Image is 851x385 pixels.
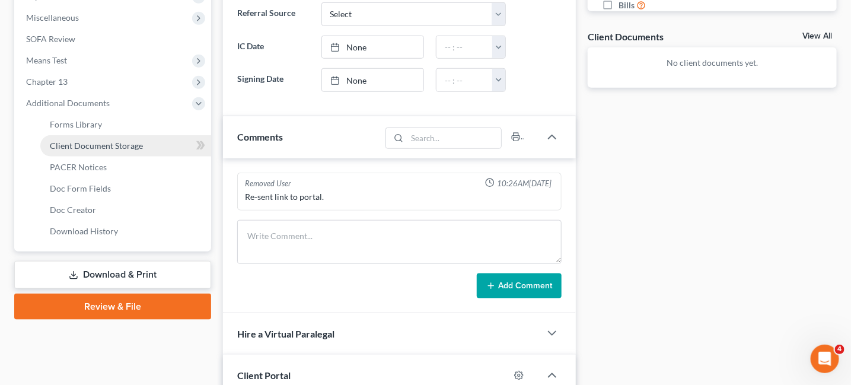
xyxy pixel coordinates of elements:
[40,114,211,135] a: Forms Library
[50,183,111,193] span: Doc Form Fields
[245,191,554,203] div: Re-sent link to portal.
[40,157,211,178] a: PACER Notices
[50,162,107,172] span: PACER Notices
[26,12,79,23] span: Miscellaneous
[50,205,96,215] span: Doc Creator
[835,345,844,354] span: 4
[237,131,283,142] span: Comments
[231,2,315,26] label: Referral Source
[597,57,827,69] p: No client documents yet.
[40,178,211,199] a: Doc Form Fields
[14,294,211,320] a: Review & File
[231,68,315,92] label: Signing Date
[497,178,552,189] span: 10:26AM[DATE]
[436,36,493,59] input: -- : --
[811,345,839,373] iframe: Intercom live chat
[26,98,110,108] span: Additional Documents
[588,30,664,43] div: Client Documents
[40,135,211,157] a: Client Document Storage
[14,261,211,289] a: Download & Print
[26,55,67,65] span: Means Test
[40,221,211,242] a: Download History
[26,77,68,87] span: Chapter 13
[237,370,291,381] span: Client Portal
[50,141,143,151] span: Client Document Storage
[436,69,493,91] input: -- : --
[322,36,423,59] a: None
[237,328,334,339] span: Hire a Virtual Paralegal
[245,178,291,189] div: Removed User
[50,226,118,236] span: Download History
[50,119,102,129] span: Forms Library
[26,34,75,44] span: SOFA Review
[322,69,423,91] a: None
[477,273,562,298] button: Add Comment
[231,36,315,59] label: IC Date
[17,28,211,50] a: SOFA Review
[407,128,502,148] input: Search...
[40,199,211,221] a: Doc Creator
[802,32,832,40] a: View All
